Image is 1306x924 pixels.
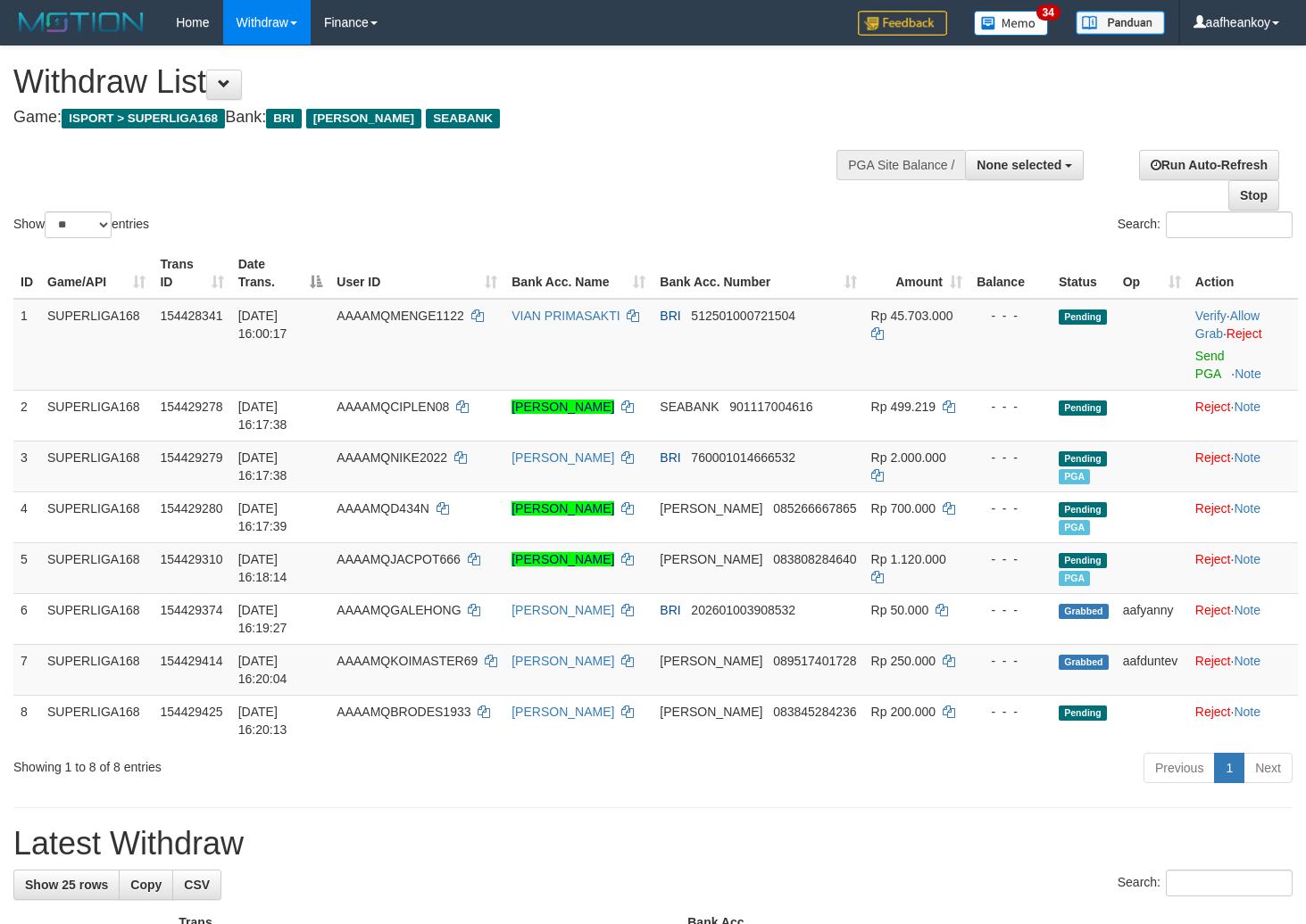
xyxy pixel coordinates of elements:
[691,603,795,617] span: Copy 202601003908532 to clipboard
[238,654,287,686] span: [DATE] 16:20:04
[1188,491,1298,542] td: ·
[160,450,222,465] span: 154429279
[1195,450,1231,465] a: Reject
[653,248,863,299] th: Bank Acc. Number: activate to sort column ascending
[160,400,222,414] span: 154429278
[238,705,287,737] span: [DATE] 16:20:13
[238,552,287,584] span: [DATE] 16:18:14
[1188,695,1298,746] td: ·
[1195,309,1227,323] a: Verify
[40,491,153,542] td: SUPERLIGA168
[337,450,447,465] span: AAAAMQNIKE2022
[40,299,153,391] td: SUPERLIGA168
[337,705,470,719] span: AAAAMQBRODES1933
[1166,211,1293,238] input: Search:
[238,501,287,533] span: [DATE] 16:17:39
[1234,400,1260,414] a: Note
[1116,593,1188,644] td: aafyanny
[13,9,149,36] img: MOTION_logo.png
[40,542,153,593] td: SUPERLIGA168
[691,450,795,465] span: Copy 760001014666532 to clipboard
[1195,309,1260,341] a: Allow Grab
[1195,705,1231,719] a: Reject
[1059,571,1090,586] span: Marked by aafsengchandara
[1188,593,1298,644] td: ·
[1052,248,1116,299] th: Status
[160,705,222,719] span: 154429425
[13,542,40,593] td: 5
[238,603,287,635] span: [DATE] 16:19:27
[1228,180,1279,210] a: Stop
[40,441,153,491] td: SUPERLIGA168
[13,64,853,100] h1: Withdraw List
[238,309,287,341] span: [DATE] 16:00:17
[40,390,153,441] td: SUPERLIGA168
[977,499,1044,517] div: - - -
[337,552,461,566] span: AAAAMQJACPOT666
[266,109,301,128] span: BRI
[1195,552,1231,566] a: Reject
[1234,552,1260,566] a: Note
[160,654,222,668] span: 154429414
[160,501,222,516] span: 154429280
[13,248,40,299] th: ID
[1195,603,1231,617] a: Reject
[1214,753,1244,783] a: 1
[40,248,153,299] th: Game/API: activate to sort column ascending
[1188,390,1298,441] td: ·
[864,248,969,299] th: Amount: activate to sort column ascending
[13,695,40,746] td: 8
[40,593,153,644] td: SUPERLIGA168
[512,450,614,465] a: [PERSON_NAME]
[1188,542,1298,593] td: ·
[45,211,112,238] select: Showentries
[13,491,40,542] td: 4
[871,309,953,323] span: Rp 45.703.000
[426,109,500,128] span: SEABANK
[1059,553,1107,568] span: Pending
[238,450,287,483] span: [DATE] 16:17:38
[1234,603,1260,617] a: Note
[40,644,153,695] td: SUPERLIGA168
[13,826,1293,862] h1: Latest Withdraw
[512,705,614,719] a: [PERSON_NAME]
[1116,248,1188,299] th: Op: activate to sort column ascending
[1188,644,1298,695] td: ·
[660,450,680,465] span: BRI
[153,248,230,299] th: Trans ID: activate to sort column ascending
[1234,450,1260,465] a: Note
[512,400,614,414] a: [PERSON_NAME]
[1116,644,1188,695] td: aafduntev
[13,211,149,238] label: Show entries
[13,751,531,776] div: Showing 1 to 8 of 8 entries
[512,603,614,617] a: [PERSON_NAME]
[858,11,947,36] img: Feedback.jpg
[13,870,120,900] a: Show 25 rows
[871,450,946,465] span: Rp 2.000.000
[1234,501,1260,516] a: Note
[871,705,936,719] span: Rp 200.000
[337,309,463,323] span: AAAAMQMENGE1122
[1059,520,1090,535] span: Marked by aafsengchandara
[337,654,478,668] span: AAAAMQKOIMASTER69
[1059,502,1107,517] span: Pending
[512,309,620,323] a: VIAN PRIMASAKTI
[1166,870,1293,896] input: Search:
[25,878,108,892] span: Show 25 rows
[773,654,856,668] span: Copy 089517401728 to clipboard
[1188,248,1298,299] th: Action
[1195,654,1231,668] a: Reject
[306,109,421,128] span: [PERSON_NAME]
[977,449,1044,466] div: - - -
[40,695,153,746] td: SUPERLIGA168
[977,550,1044,568] div: - - -
[13,644,40,695] td: 7
[977,398,1044,416] div: - - -
[13,109,853,127] h4: Game: Bank:
[160,309,222,323] span: 154428341
[773,501,856,516] span: Copy 085266667865 to clipboard
[1059,655,1109,670] span: Grabbed
[1059,309,1107,325] span: Pending
[13,441,40,491] td: 3
[871,654,936,668] span: Rp 250.000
